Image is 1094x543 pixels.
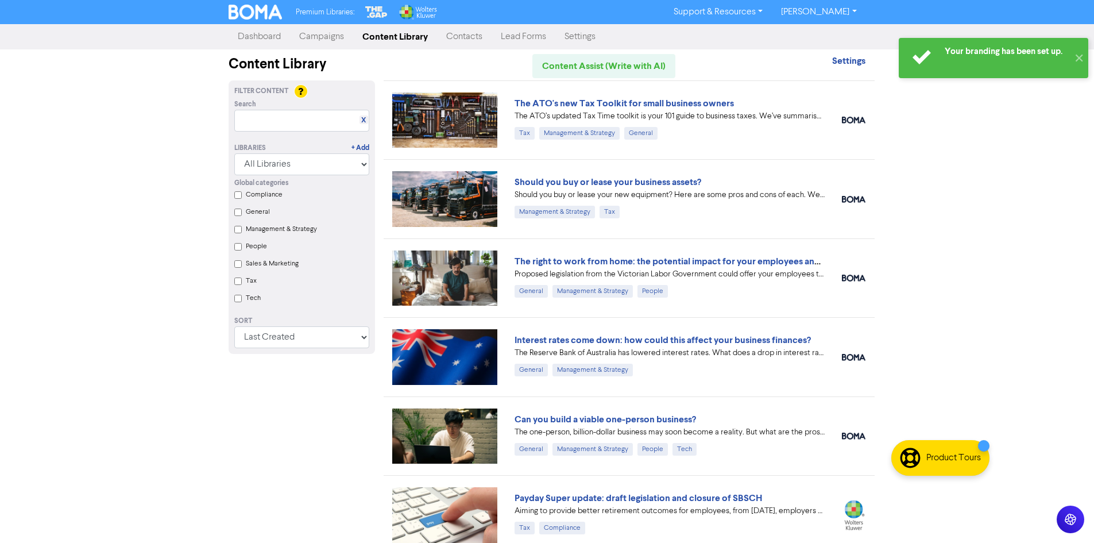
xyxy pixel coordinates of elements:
[246,276,257,286] label: Tax
[515,364,548,376] div: General
[515,492,762,504] a: Payday Super update: draft legislation and closure of SBSCH
[234,316,369,326] div: Sort
[842,433,865,440] img: boma
[842,354,865,361] img: boma
[637,443,668,456] div: People
[234,178,369,188] div: Global categories
[552,443,633,456] div: Management & Strategy
[364,5,389,20] img: The Gap
[772,3,865,21] a: [PERSON_NAME]
[515,98,734,109] a: The ATO's new Tax Toolkit for small business owners
[234,99,256,110] span: Search
[664,3,772,21] a: Support & Resources
[1037,488,1094,543] iframe: Chat Widget
[515,414,696,425] a: Can you build a viable one-person business?
[552,364,633,376] div: Management & Strategy
[515,189,825,201] div: Should you buy or lease your new equipment? Here are some pros and cons of each. We also can revi...
[624,127,658,140] div: General
[637,285,668,298] div: People
[515,522,535,534] div: Tax
[600,206,620,218] div: Tax
[945,45,1068,57] div: Your branding has been set up.
[515,206,595,218] div: Management & Strategy
[555,25,605,48] a: Settings
[246,190,283,200] label: Compliance
[492,25,555,48] a: Lead Forms
[832,55,865,67] strong: Settings
[515,285,548,298] div: General
[361,116,366,125] a: X
[672,443,697,456] div: Tech
[246,259,299,269] label: Sales & Marketing
[515,347,825,359] div: The Reserve Bank of Australia has lowered interest rates. What does a drop in interest rates mean...
[515,334,811,346] a: Interest rates come down: how could this affect your business finances?
[515,110,825,122] div: The ATO’s updated Tax Time toolkit is your 101 guide to business taxes. We’ve summarised the key ...
[842,196,865,203] img: boma_accounting
[351,143,369,153] a: + Add
[229,54,375,75] div: Content Library
[398,5,437,20] img: Wolters Kluwer
[842,500,865,530] img: wolters_kluwer
[532,54,675,78] a: Content Assist (Write with AI)
[353,25,437,48] a: Content Library
[246,241,267,252] label: People
[437,25,492,48] a: Contacts
[552,285,633,298] div: Management & Strategy
[296,9,354,16] span: Premium Libraries:
[515,505,825,517] div: Aiming to provide better retirement outcomes for employees, from 1 July 2026, employers will be r...
[234,143,266,153] div: Libraries
[515,268,825,280] div: Proposed legislation from the Victorian Labor Government could offer your employees the right to ...
[842,275,865,282] img: boma
[515,426,825,438] div: The one-person, billion-dollar business may soon become a reality. But what are the pros and cons...
[234,86,369,97] div: Filter Content
[842,117,865,124] img: boma
[229,5,283,20] img: BOMA Logo
[832,57,865,66] a: Settings
[290,25,353,48] a: Campaigns
[515,443,548,456] div: General
[246,224,317,234] label: Management & Strategy
[515,176,701,188] a: Should you buy or lease your business assets?
[515,256,857,267] a: The right to work from home: the potential impact for your employees and business
[539,127,620,140] div: Management & Strategy
[246,207,270,217] label: General
[539,522,585,534] div: Compliance
[246,293,261,303] label: Tech
[515,127,535,140] div: Tax
[229,25,290,48] a: Dashboard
